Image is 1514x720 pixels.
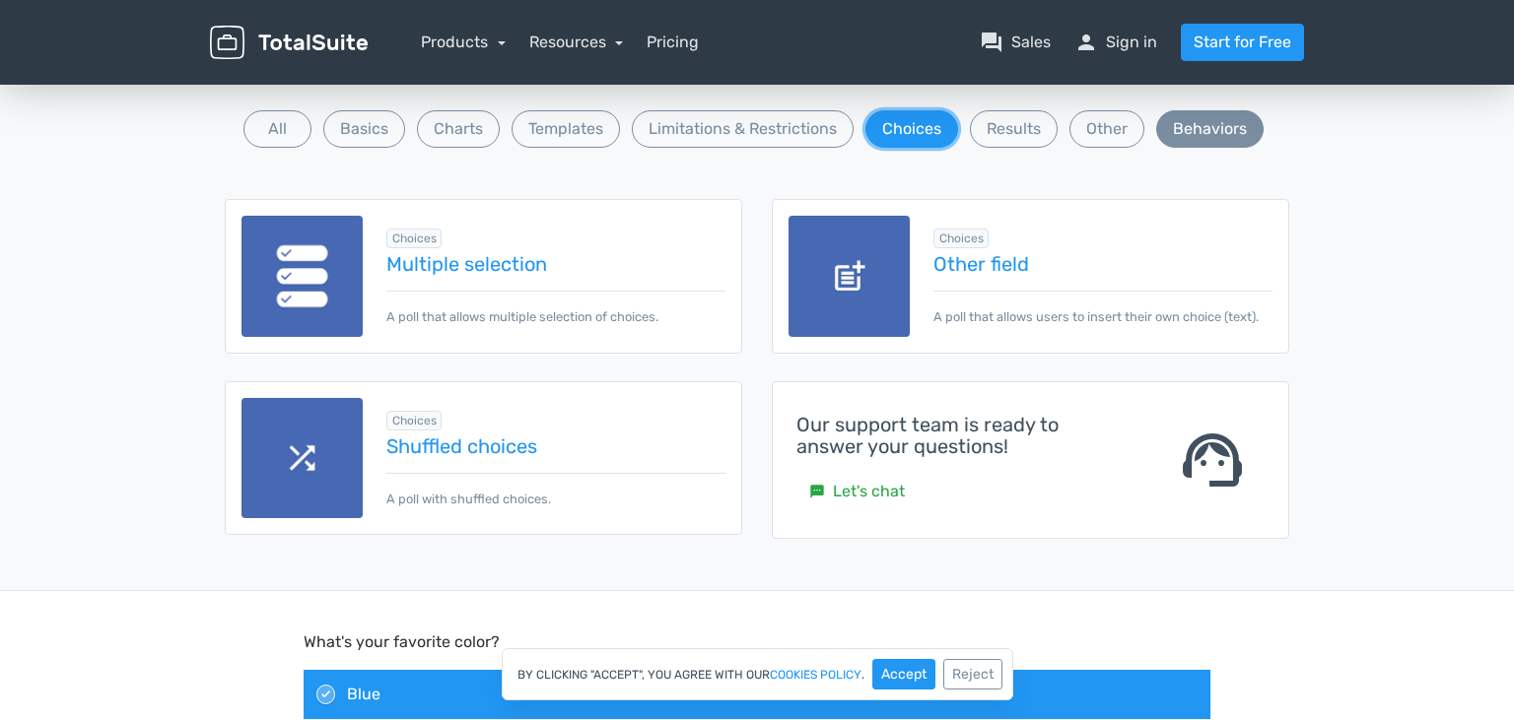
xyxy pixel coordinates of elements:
[872,659,935,689] button: Accept
[323,110,405,148] button: Basics
[632,110,854,148] button: Limitations & Restrictions
[1177,425,1248,495] span: support_agent
[1074,31,1098,54] span: person
[210,26,368,60] img: TotalSuite for WordPress
[1041,420,1129,469] button: Results
[386,229,443,248] span: Browse all in Choices
[347,224,376,242] span: Red
[347,354,395,372] span: Purple
[865,110,958,148] button: Choices
[502,648,1013,700] div: By clicking "Accept", you agree with our .
[770,669,861,681] a: cookies policy
[943,659,1002,689] button: Reject
[796,414,1128,457] h4: Our support team is ready to answer your questions!
[809,484,825,499] small: sms
[386,435,725,457] a: Shuffled choices
[243,110,311,148] button: All
[970,110,1058,148] button: Results
[386,253,725,275] a: Multiple selection
[529,33,624,51] a: Resources
[933,253,1273,275] a: Other field
[417,110,500,148] button: Charts
[347,159,391,177] span: Green
[347,289,401,307] span: Orange
[347,94,380,112] span: Blue
[241,398,363,519] img: shuffle.png.webp
[647,31,699,54] a: Pricing
[980,31,1051,54] a: question_answerSales
[796,473,918,510] a: smsLet's chat
[512,110,620,148] button: Templates
[789,216,910,337] img: other-field.png.webp
[304,39,1210,63] p: What's your favorite color?
[386,291,725,326] p: A poll that allows multiple selection of choices.
[933,229,990,248] span: Browse all in Choices
[386,411,443,430] span: Browse all in Choices
[421,33,506,51] a: Products
[1181,24,1304,61] a: Start for Free
[933,291,1273,326] p: A poll that allows users to insert their own choice (text).
[1156,110,1264,148] button: Behaviors
[1069,110,1144,148] button: Other
[386,473,725,508] p: A poll with shuffled choices.
[1074,31,1157,54] a: personSign in
[241,216,363,337] img: multiple-selection.png.webp
[980,31,1003,54] span: question_answer
[1144,420,1210,469] button: Vote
